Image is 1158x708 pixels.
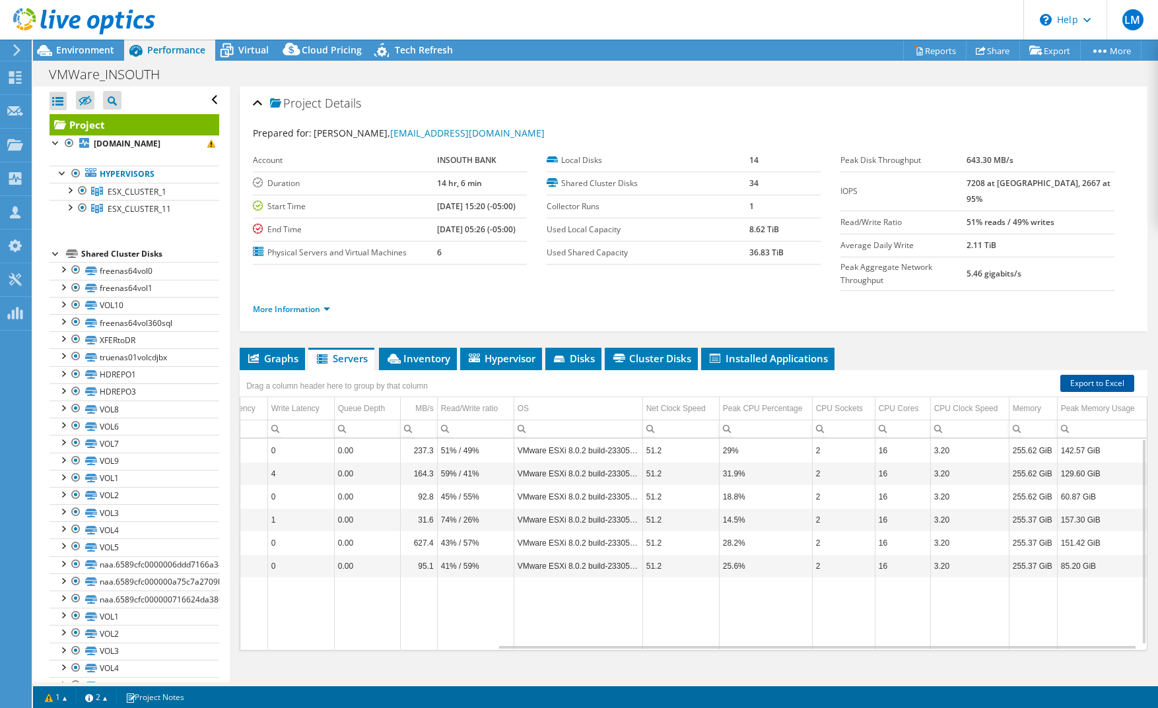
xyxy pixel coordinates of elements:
a: VOL4 [50,660,219,677]
td: Column Peak CPU Percentage, Value 31.9% [719,462,812,485]
a: naa.6589cfc000000a75c7a2709bc5a091d5 [50,573,219,591]
a: VOL3 [50,504,219,521]
a: [EMAIL_ADDRESS][DOMAIN_NAME] [390,127,545,139]
a: [DOMAIN_NAME] [50,135,219,152]
td: Column Memory, Value 255.37 GiB [1009,508,1057,531]
td: Column CPU Cores, Value 16 [875,508,930,531]
a: naa.6589cfc0000006ddd7166a34752017bf [50,556,219,573]
td: Column OS, Value VMware ESXi 8.0.2 build-23305546 [514,531,642,554]
label: Local Disks [547,154,749,167]
td: Column Write Latency, Value 0 [267,554,334,577]
span: Disks [552,352,595,365]
td: Column Peak CPU Percentage, Value 18.8% [719,485,812,508]
td: Column Memory, Value 255.37 GiB [1009,554,1057,577]
a: More [1080,40,1141,61]
td: Column Queue Depth, Filter cell [334,420,400,437]
td: Column Peak CPU Percentage, Filter cell [719,420,812,437]
td: Column Memory, Value 255.62 GiB [1009,485,1057,508]
td: Column Read/Write ratio, Value 74% / 26% [437,508,514,531]
td: Column Write Latency, Value 1 [267,508,334,531]
td: Column CPU Sockets, Value 2 [812,554,875,577]
div: Memory [1013,401,1041,416]
td: Column Queue Depth, Value 0.00 [334,439,400,462]
div: Read/Write ratio [441,401,498,416]
a: Share [966,40,1020,61]
td: Column MB/s, Filter cell [400,420,437,437]
td: Column Write Latency, Value 0 [267,439,334,462]
td: Column CPU Clock Speed, Value 3.20 [930,439,1009,462]
a: VOL9 [50,453,219,470]
td: Read/Write ratio Column [437,397,514,420]
a: VOL1 [50,608,219,625]
td: Column Peak Memory Usage, Value 151.42 GiB [1057,531,1147,554]
td: Column CPU Cores, Value 16 [875,531,930,554]
td: Column Read/Write ratio, Value 41% / 59% [437,554,514,577]
td: Queue Depth Column [334,397,400,420]
label: Used Shared Capacity [547,246,749,259]
label: Read/Write Ratio [840,216,967,229]
b: 2.11 TiB [967,240,996,251]
span: [PERSON_NAME], [314,127,545,139]
label: Prepared for: [253,127,312,139]
td: Net Clock Speed Column [642,397,719,420]
td: Column Memory, Filter cell [1009,420,1057,437]
td: Column CPU Clock Speed, Filter cell [930,420,1009,437]
b: 7208 at [GEOGRAPHIC_DATA], 2667 at 95% [967,177,1110,205]
a: VOL10 [50,297,219,314]
a: naa.6589cfc000000716624da3804ec13647 [50,591,219,608]
td: Column OS, Value VMware ESXi 8.0.2 build-23305546 [514,508,642,531]
td: Column Memory, Value 255.37 GiB [1009,531,1057,554]
td: Column CPU Clock Speed, Value 3.20 [930,554,1009,577]
td: Memory Column [1009,397,1057,420]
td: OS Column [514,397,642,420]
a: HDREPO1 [50,366,219,383]
td: Column Read/Write ratio, Filter cell [437,420,514,437]
td: Column Peak CPU Percentage, Value 25.6% [719,554,812,577]
td: Column MB/s, Value 92.8 [400,485,437,508]
td: Column Read/Write ratio, Value 59% / 41% [437,462,514,485]
td: Column Queue Depth, Value 0.00 [334,462,400,485]
span: ESX_CLUSTER_11 [108,203,171,214]
div: Drag a column header here to group by that column [243,377,431,395]
td: Column Queue Depth, Value 0.00 [334,485,400,508]
span: Servers [315,352,368,365]
td: Column Peak Memory Usage, Value 85.20 GiB [1057,554,1147,577]
a: VOL2 [50,487,219,504]
span: Inventory [386,352,450,365]
label: Average Daily Write [840,239,967,252]
a: ESX_CLUSTER_11 [50,200,219,217]
div: MB/s [415,401,433,416]
div: Queue Depth [338,401,385,416]
div: Peak CPU Percentage [723,401,803,416]
span: Hypervisor [467,352,535,365]
b: 1 [749,201,754,212]
label: Start Time [253,200,436,213]
td: Column OS, Value VMware ESXi 8.0.2 build-23305546 [514,485,642,508]
a: Export to Excel [1060,375,1134,392]
td: Column CPU Cores, Value 16 [875,439,930,462]
td: Column Net Clock Speed, Value 51.2 [642,485,719,508]
span: Details [325,95,361,111]
a: VOL5 [50,677,219,694]
td: Column Peak Memory Usage, Value 60.87 GiB [1057,485,1147,508]
td: Write Latency Column [267,397,334,420]
a: 2 [76,689,117,705]
span: LM [1122,9,1143,30]
td: Column Net Clock Speed, Value 51.2 [642,531,719,554]
td: CPU Clock Speed Column [930,397,1009,420]
span: Project [270,97,322,110]
a: freenas64vol360sql [50,314,219,331]
a: More Information [253,304,330,315]
td: Column CPU Cores, Value 16 [875,485,930,508]
td: Column Read/Write ratio, Value 45% / 55% [437,485,514,508]
label: End Time [253,223,436,236]
a: Reports [903,40,967,61]
td: Column CPU Cores, Value 16 [875,554,930,577]
td: Column CPU Clock Speed, Value 3.20 [930,531,1009,554]
td: Column Memory, Value 255.62 GiB [1009,439,1057,462]
td: Column Net Clock Speed, Value 51.2 [642,508,719,531]
a: Export [1019,40,1081,61]
span: Environment [56,44,114,56]
span: ESX_CLUSTER_1 [108,186,166,197]
td: Column CPU Sockets, Value 2 [812,439,875,462]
